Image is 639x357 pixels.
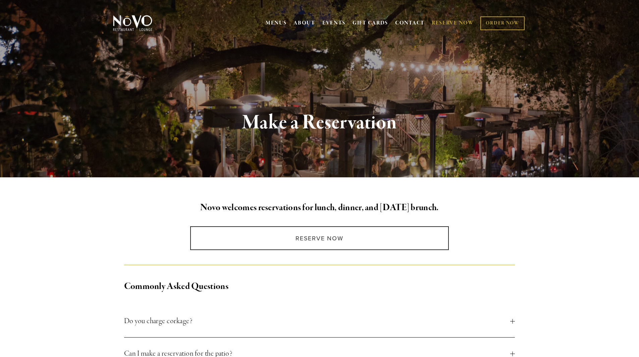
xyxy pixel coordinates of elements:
[124,315,511,327] span: Do you charge corkage?
[266,20,287,26] a: MENUS
[353,17,388,29] a: GIFT CARDS
[395,17,425,29] a: CONTACT
[480,16,524,30] a: ORDER NOW
[124,305,515,337] button: Do you charge corkage?
[432,17,474,29] a: RESERVE NOW
[242,110,397,135] strong: Make a Reservation
[124,201,515,215] h2: Novo welcomes reservations for lunch, dinner, and [DATE] brunch.
[190,226,449,250] a: Reserve Now
[112,15,154,32] img: Novo Restaurant &amp; Lounge
[322,20,345,26] a: EVENTS
[294,20,315,26] a: ABOUT
[124,280,515,294] h2: Commonly Asked Questions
